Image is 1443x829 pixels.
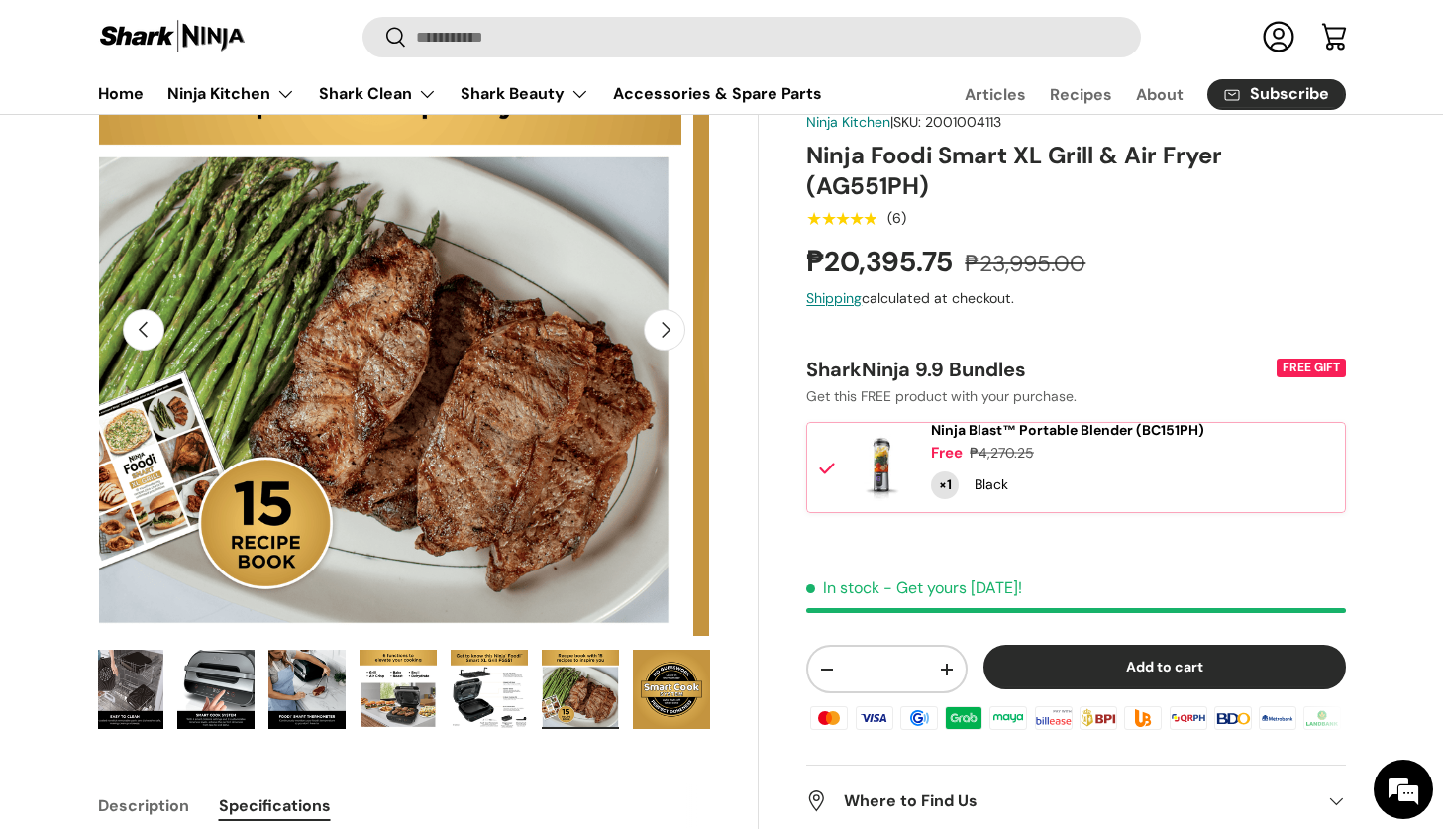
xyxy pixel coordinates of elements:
[806,357,1272,382] div: SharkNinja 9.9 Bundles
[98,74,144,113] a: Home
[290,610,360,637] em: Submit
[806,209,876,229] span: ★★★★★
[10,541,377,610] textarea: Type your message and click 'Submit'
[98,24,711,736] media-gallery: Gallery Viewer
[98,74,822,114] nav: Primary
[931,422,1204,439] a: Ninja Blast™ Portable Blender (BC151PH)
[806,577,879,598] span: In stock
[975,475,1008,496] div: Black
[806,244,958,280] strong: ₱20,395.75
[986,703,1030,733] img: maya
[1300,703,1344,733] img: landbank
[613,74,822,113] a: Accessories & Spare Parts
[1211,703,1255,733] img: bdo
[325,10,372,57] div: Minimize live chat window
[806,113,890,131] a: Ninja Kitchen
[931,471,959,499] div: Quantity
[307,74,449,114] summary: Shark Clean
[155,74,307,114] summary: Ninja Kitchen
[1207,79,1346,110] a: Subscribe
[965,249,1085,278] s: ₱23,995.00
[1166,703,1209,733] img: qrph
[806,288,1345,309] div: calculated at checkout.
[925,113,1001,131] span: 2001004113
[942,703,985,733] img: grabpay
[219,783,331,828] button: Specifications
[103,111,333,137] div: Leave a message
[1256,703,1299,733] img: metrobank
[890,113,1001,131] span: |
[1050,75,1112,114] a: Recipes
[883,577,1022,598] p: - Get yours [DATE]!
[98,783,189,828] button: Description
[1250,87,1329,103] span: Subscribe
[931,443,963,464] div: Free
[970,443,1034,464] div: ₱4,270.25
[806,210,876,228] div: 5.0 out of 5.0 stars
[807,703,851,733] img: master
[360,650,437,729] img: Ninja Foodi Smart XL Grill & Air Fryer (AG551PH)
[1121,703,1165,733] img: ubp
[806,289,862,307] a: Shipping
[806,789,1313,813] h2: Where to Find Us
[86,650,163,729] img: Ninja Foodi Smart XL Grill & Air Fryer (AG551PH)
[1277,359,1346,377] div: FREE GIFT
[897,703,941,733] img: gcash
[1136,75,1184,114] a: About
[1032,703,1076,733] img: billease
[806,387,1077,405] span: Get this FREE product with your purchase.
[542,650,619,729] img: Ninja Foodi Smart XL Grill & Air Fryer (AG551PH)
[633,650,710,729] img: Ninja Foodi Smart XL Grill & Air Fryer (AG551PH)
[177,650,255,729] img: Ninja Foodi Smart XL Grill & Air Fryer (AG551PH)
[852,703,895,733] img: visa
[69,24,682,637] img: Ninja Foodi Smart XL Grill & Air Fryer (AG551PH)
[887,212,906,227] div: (6)
[449,74,601,114] summary: Shark Beauty
[42,250,346,450] span: We are offline. Please leave us a message.
[965,75,1026,114] a: Articles
[893,113,921,131] span: SKU:
[917,74,1346,114] nav: Secondary
[451,650,528,729] img: Ninja Foodi Smart XL Grill & Air Fryer (AG551PH)
[1077,703,1120,733] img: bpi
[806,141,1345,202] h1: Ninja Foodi Smart XL Grill & Air Fryer (AG551PH)
[98,18,247,56] img: Shark Ninja Philippines
[268,650,346,729] img: Ninja Foodi Smart XL Grill & Air Fryer (AG551PH)
[931,421,1204,439] span: Ninja Blast™ Portable Blender (BC151PH)
[983,645,1346,689] button: Add to cart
